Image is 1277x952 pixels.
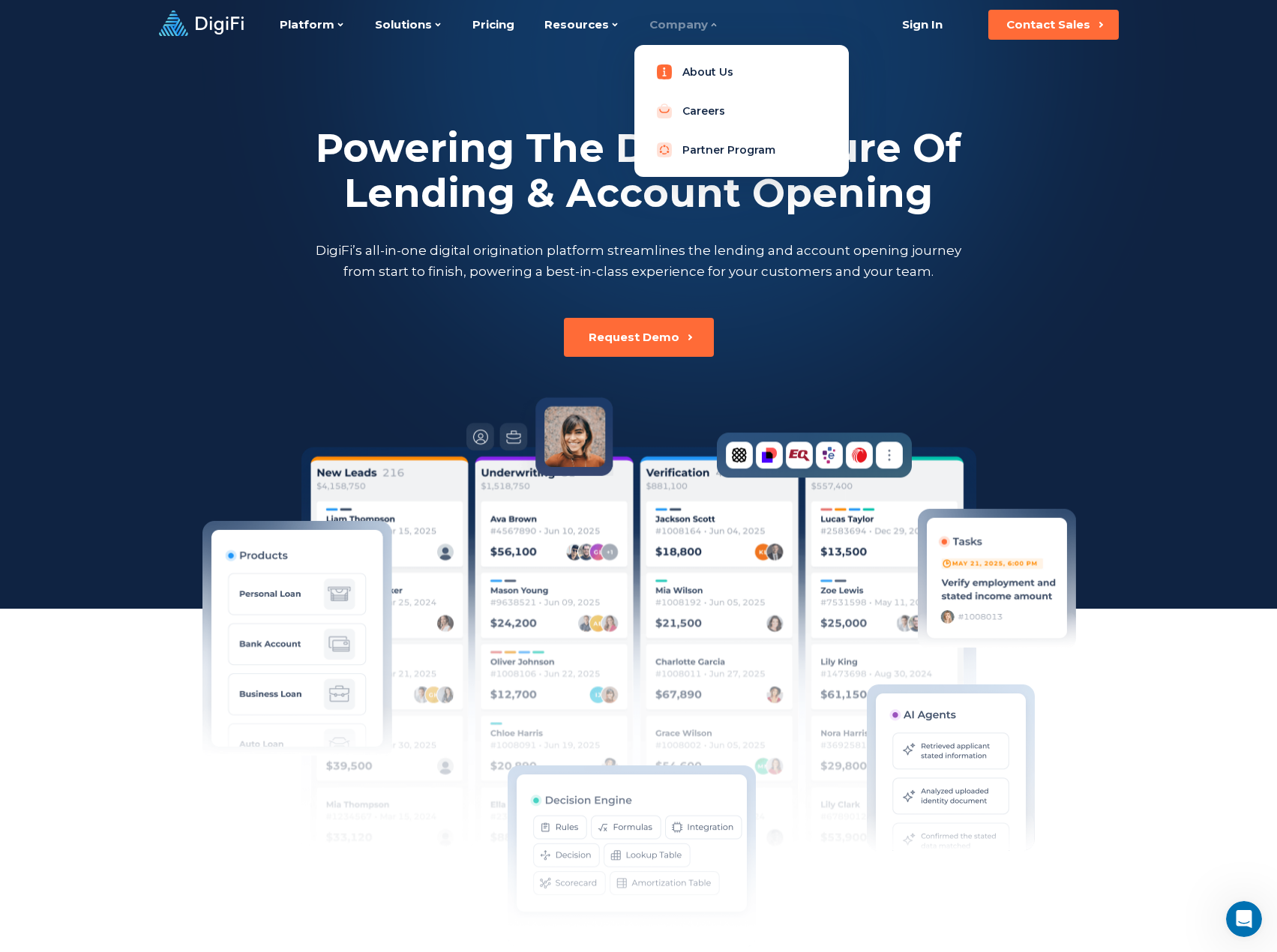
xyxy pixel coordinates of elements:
[1226,901,1262,937] iframe: Intercom live chat
[313,126,965,216] h2: Powering The Digital Future Of Lending & Account Opening
[313,240,965,282] p: DigiFi’s all-in-one digital origination platform streamlines the lending and account opening jour...
[646,57,837,87] a: About Us
[646,96,837,126] a: Careers
[301,448,976,875] img: Cards list
[988,10,1119,40] button: Contact Sales
[646,135,837,165] a: Partner Program
[564,318,714,357] button: Request Demo
[589,330,679,345] div: Request Demo
[1006,17,1090,32] div: Contact Sales
[884,10,961,40] a: Sign In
